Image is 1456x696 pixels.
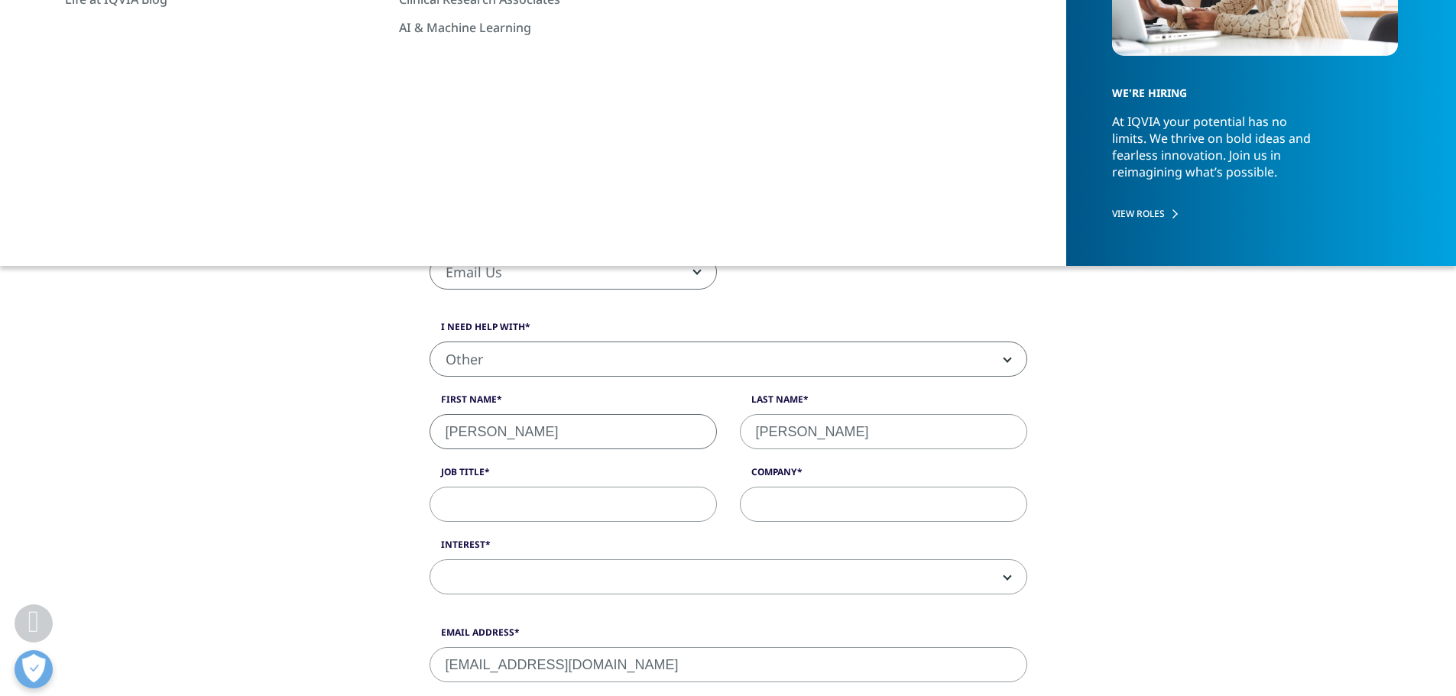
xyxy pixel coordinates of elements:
[399,19,705,36] a: AI & Machine Learning
[15,650,53,688] button: Open Preferences
[430,320,1027,342] label: I need help with
[740,465,1027,487] label: Company
[430,255,716,290] span: Email Us
[430,626,1027,647] label: Email Address
[1112,60,1383,113] h5: WE'RE HIRING
[1112,207,1398,220] a: VIEW ROLES
[430,465,717,487] label: Job Title
[430,342,1026,377] span: Other
[430,342,1027,377] span: Other
[430,538,1027,559] label: Interest
[430,254,717,290] span: Email Us
[740,393,1027,414] label: Last Name
[430,393,717,414] label: First Name
[1112,113,1323,194] p: At IQVIA your potential has no limits. We thrive on bold ideas and fearless innovation. Join us i...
